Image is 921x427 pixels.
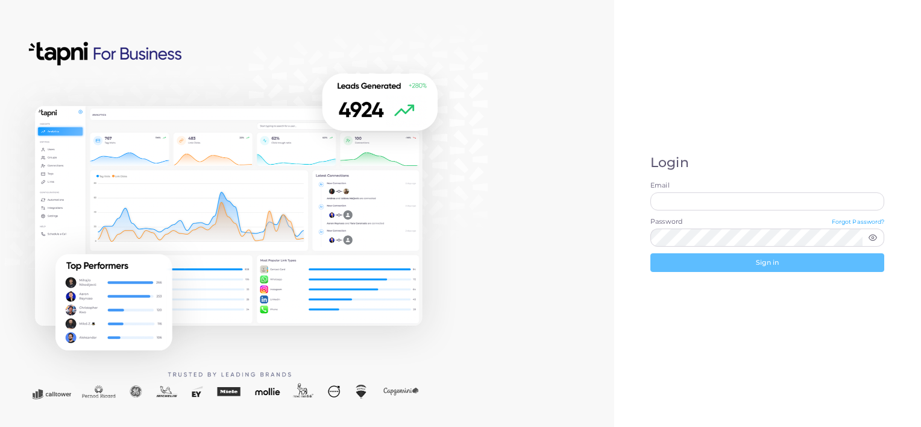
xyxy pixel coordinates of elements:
[832,218,885,225] small: Forgot Password?
[650,181,884,191] label: Email
[650,155,884,171] h1: Login
[650,253,884,271] button: Sign in
[832,217,885,229] a: Forgot Password?
[650,217,682,227] label: Password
